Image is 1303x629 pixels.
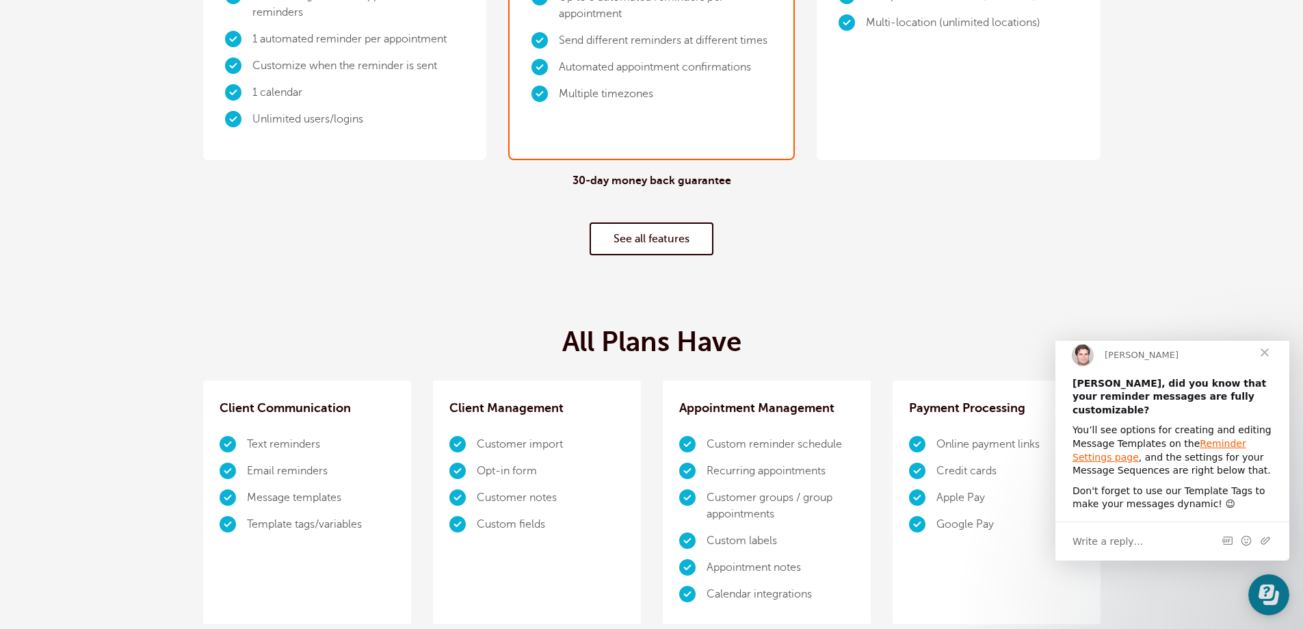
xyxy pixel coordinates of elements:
[679,397,854,419] h3: Appointment Management
[477,431,624,458] li: Customer import
[477,511,624,538] li: Custom fields
[1248,574,1289,615] iframe: Resource center
[449,397,624,419] h3: Client Management
[936,458,1084,485] li: Credit cards
[220,397,395,419] h3: Client Communication
[707,554,854,581] li: Appointment notes
[866,10,1040,36] li: Multi-location (unlimited locations)
[252,53,465,79] li: Customize when the reminder is sent
[559,54,772,81] li: Automated appointment confirmations
[1055,341,1289,561] iframe: Intercom live chat message
[17,37,211,75] b: [PERSON_NAME], did you know that your reminder messages are fully customizable?
[572,175,731,188] h4: 30-day money back guarantee
[17,83,217,136] div: You’ll see options for creating and editing Message Templates on the , and the settings for your ...
[252,79,465,106] li: 1 calendar
[909,397,1084,419] h3: Payment Processing
[936,511,1084,538] li: Google Pay
[247,458,395,485] li: Email reminders
[252,106,465,133] li: Unlimited users/logins
[247,431,395,458] li: Text reminders
[17,97,191,122] a: Reminder Settings page
[17,192,88,209] span: Write a reply…
[559,27,772,54] li: Send different reminders at different times
[17,144,217,170] div: Don't forget to use our Template Tags to make your messages dynamic! 😉
[936,431,1084,458] li: Online payment links
[590,222,713,255] a: See all features
[252,26,465,53] li: 1 automated reminder per appointment
[247,485,395,511] li: Message templates
[707,528,854,554] li: Custom labels
[707,485,854,528] li: Customer groups / group appointments
[562,326,741,359] h2: All Plans Have
[477,485,624,511] li: Customer notes
[559,81,772,107] li: Multiple timezones
[707,581,854,608] li: Calendar integrations
[936,485,1084,511] li: Apple Pay
[707,458,854,485] li: Recurring appointments
[707,431,854,458] li: Custom reminder schedule
[247,511,395,538] li: Template tags/variables
[477,458,624,485] li: Opt-in form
